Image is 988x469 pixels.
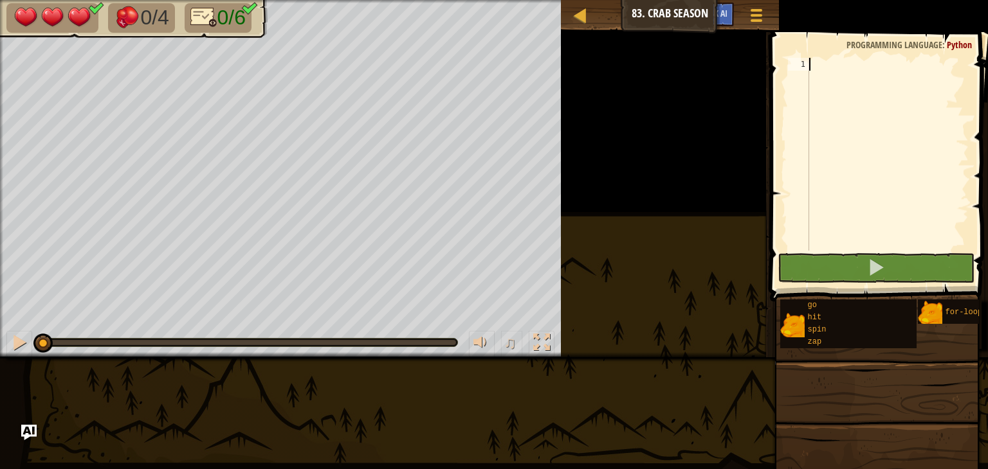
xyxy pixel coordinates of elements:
span: go [808,301,817,310]
span: zap [808,337,822,346]
span: Programming language [846,39,942,51]
button: ♫ [501,331,523,357]
span: for-loop [946,308,983,317]
button: Adjust volume [469,331,495,357]
span: 0/4 [140,6,169,29]
button: Ask AI [21,425,37,440]
span: ♫ [504,333,517,352]
span: hit [808,313,822,322]
span: spin [808,325,827,334]
button: Toggle fullscreen [529,331,554,357]
button: Ask AI [699,3,734,26]
span: : [942,39,947,51]
button: Shift+Enter: Run current code. [778,253,974,283]
li: Defeat the enemies. [108,3,175,33]
button: Ctrl + P: Pause [6,331,32,357]
span: Ask AI [706,7,727,19]
span: 0/6 [217,6,245,29]
img: portrait.png [918,301,942,325]
div: 1 [788,58,809,71]
img: portrait.png [780,313,805,337]
li: Your hero must survive. [6,3,98,33]
span: Python [947,39,972,51]
li: Only 4 lines of code [185,3,252,33]
button: Show game menu [740,3,773,33]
